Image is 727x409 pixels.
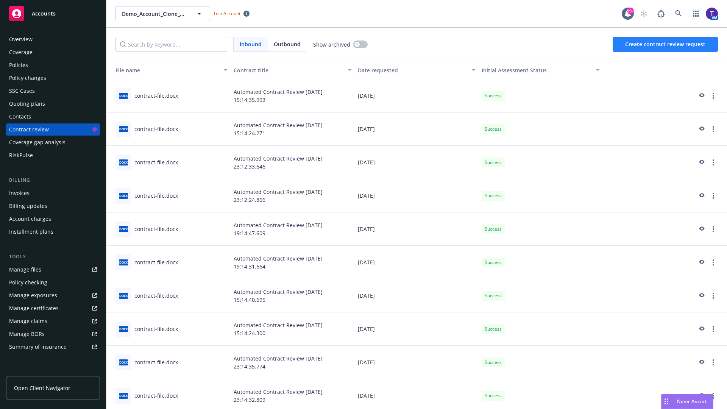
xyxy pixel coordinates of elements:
[485,92,502,99] span: Success
[313,41,350,48] span: Show archived
[115,6,210,21] button: Demo_Account_Clone_QA_CR_Tests_Client
[9,315,47,327] div: Manage claims
[6,3,100,24] a: Accounts
[6,315,100,327] a: Manage claims
[9,98,45,110] div: Quoting plans
[9,46,33,58] div: Coverage
[9,33,33,45] div: Overview
[485,126,502,133] span: Success
[697,158,706,167] a: preview
[119,259,128,265] span: docx
[6,98,100,110] a: Quoting plans
[119,93,128,98] span: docx
[6,226,100,238] a: Installment plans
[485,326,502,333] span: Success
[231,212,355,246] div: Automated Contract Review [DATE] 19:14:47.609
[709,258,718,267] a: more
[9,302,59,314] div: Manage certificates
[134,292,178,300] div: contract-file.docx
[9,213,51,225] div: Account charges
[115,37,227,52] input: Search by keyword...
[134,225,178,233] div: contract-file.docx
[6,302,100,314] a: Manage certificates
[358,66,468,74] div: Date requested
[6,368,100,376] div: Analytics hub
[485,359,502,366] span: Success
[210,9,253,17] span: Test Account
[355,312,479,346] div: [DATE]
[9,341,67,353] div: Summary of insurance
[6,46,100,58] a: Coverage
[355,279,479,312] div: [DATE]
[9,85,35,97] div: SSC Cases
[482,67,547,74] span: Initial Assessment Status
[6,264,100,276] a: Manage files
[9,276,47,289] div: Policy checking
[355,179,479,212] div: [DATE]
[119,126,128,132] span: docx
[231,246,355,279] div: Automated Contract Review [DATE] 19:14:31.664
[485,392,502,399] span: Success
[661,394,671,409] div: Drag to move
[709,325,718,334] a: more
[677,398,707,404] span: Nova Assist
[9,187,30,199] div: Invoices
[213,10,240,17] span: Test Account
[697,358,706,367] a: preview
[9,59,28,71] div: Policies
[134,258,178,266] div: contract-file.docx
[231,346,355,379] div: Automated Contract Review [DATE] 23:14:35.774
[32,11,56,17] span: Accounts
[671,6,686,21] a: Search
[119,393,128,398] span: docx
[6,213,100,225] a: Account charges
[355,112,479,146] div: [DATE]
[6,276,100,289] a: Policy checking
[355,146,479,179] div: [DATE]
[709,91,718,100] a: more
[6,289,100,301] a: Manage exposures
[231,112,355,146] div: Automated Contract Review [DATE] 15:14:24.271
[697,291,706,300] a: preview
[485,226,502,233] span: Success
[9,226,53,238] div: Installment plans
[6,85,100,97] a: SSC Cases
[119,359,128,365] span: docx
[6,111,100,123] a: Contacts
[636,6,651,21] a: Start snowing
[709,158,718,167] a: more
[9,111,31,123] div: Contacts
[709,191,718,200] a: more
[355,79,479,112] div: [DATE]
[6,187,100,199] a: Invoices
[613,37,718,52] button: Create contract review request
[6,341,100,353] a: Summary of insurance
[6,253,100,261] div: Tools
[274,40,301,48] span: Outbound
[355,212,479,246] div: [DATE]
[231,312,355,346] div: Automated Contract Review [DATE] 15:14:24.300
[6,149,100,161] a: RiskPulse
[482,66,591,74] div: Toggle SortBy
[625,41,705,48] span: Create contract review request
[9,149,33,161] div: RiskPulse
[119,293,128,298] span: docx
[697,258,706,267] a: preview
[134,192,178,200] div: contract-file.docx
[485,292,502,299] span: Success
[6,328,100,340] a: Manage BORs
[119,326,128,332] span: docx
[709,225,718,234] a: more
[654,6,669,21] a: Report a Bug
[134,325,178,333] div: contract-file.docx
[706,8,718,20] img: photo
[134,158,178,166] div: contract-file.docx
[122,10,187,18] span: Demo_Account_Clone_QA_CR_Tests_Client
[134,92,178,100] div: contract-file.docx
[231,179,355,212] div: Automated Contract Review [DATE] 23:12:24.866
[268,37,307,52] span: Outbound
[355,346,479,379] div: [DATE]
[6,72,100,84] a: Policy changes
